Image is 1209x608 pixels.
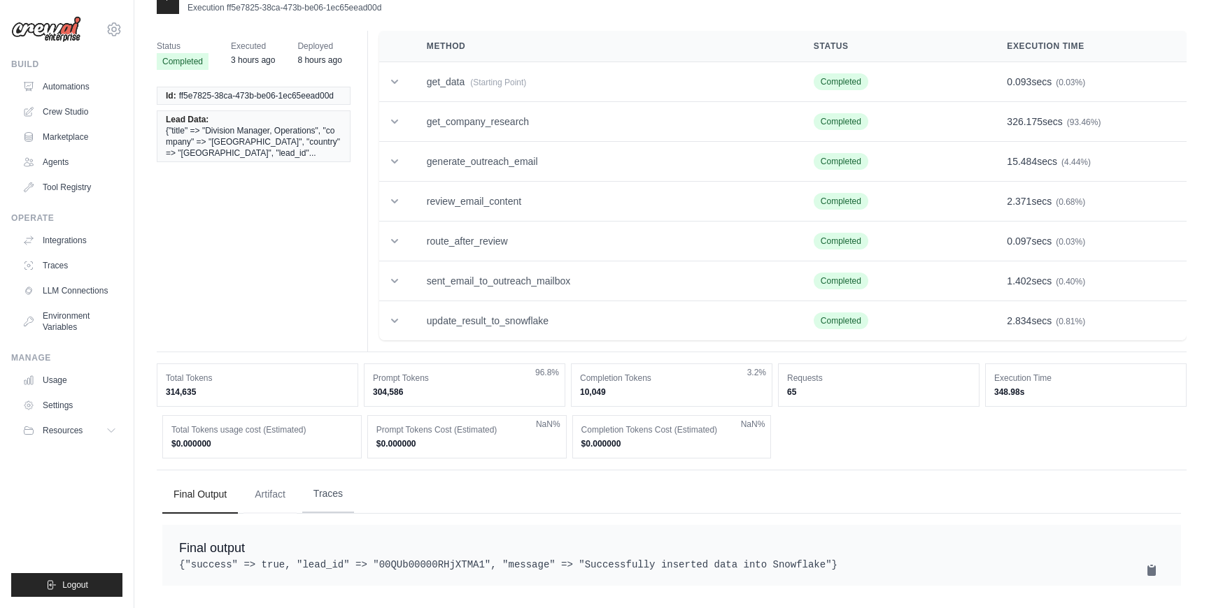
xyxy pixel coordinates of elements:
[166,114,208,125] span: Lead Data:
[11,573,122,597] button: Logout
[302,475,354,513] button: Traces
[11,59,122,70] div: Build
[17,101,122,123] a: Crew Studio
[814,233,868,249] span: Completed
[376,438,558,449] dd: $0.000000
[1007,236,1031,247] span: 0.097
[814,312,868,329] span: Completed
[1067,117,1101,127] span: (93.46%)
[11,352,122,363] div: Manage
[787,372,970,384] dt: Requests
[179,558,1164,572] pre: {"success" => true, "lead_id" => "00QUb00000RHjXTMA1", "message" => "Successfully inserted data i...
[1007,196,1031,207] span: 2.371
[1061,157,1091,167] span: (4.44%)
[814,273,868,289] span: Completed
[231,39,275,53] span: Executed
[994,386,1178,398] dd: 348.98s
[17,229,122,252] a: Integrations
[17,176,122,198] a: Tool Registry
[990,142,1187,182] td: secs
[580,372,763,384] dt: Completion Tokens
[410,62,797,102] td: get_data
[990,102,1187,142] td: secs
[410,261,797,301] td: sent_email_to_outreach_mailbox
[1007,76,1031,87] span: 0.093
[994,372,1178,384] dt: Execution Time
[787,386,970,398] dd: 65
[179,90,334,101] span: ff5e7825-38ca-473b-be06-1ec65eead00d
[243,476,297,514] button: Artifact
[17,151,122,173] a: Agents
[157,39,208,53] span: Status
[297,55,341,65] time: August 22, 2025 at 18:38 CDT
[166,125,341,159] span: {"title" => "Division Manager, Operations", "company" => "[GEOGRAPHIC_DATA]", "country" => "[GEOG...
[990,261,1187,301] td: secs
[373,386,556,398] dd: 304,586
[11,16,81,43] img: Logo
[179,541,245,555] span: Final output
[11,212,122,224] div: Operate
[990,31,1187,62] th: Execution Time
[990,222,1187,261] td: secs
[17,75,122,98] a: Automations
[747,367,766,378] span: 3.2%
[62,579,88,591] span: Logout
[535,367,559,378] span: 96.8%
[814,193,868,210] span: Completed
[17,305,122,338] a: Environment Variables
[188,2,381,13] p: Execution ff5e7825-38ca-473b-be06-1ec65eead00d
[741,419,765,430] span: NaN%
[166,90,176,101] span: Id:
[410,142,797,182] td: generate_outreach_email
[410,222,797,261] td: route_after_review
[17,126,122,148] a: Marketplace
[1007,116,1042,127] span: 326.175
[1056,197,1085,207] span: (0.68%)
[1007,315,1031,326] span: 2.834
[1007,275,1031,287] span: 1.402
[990,301,1187,341] td: secs
[373,372,556,384] dt: Prompt Tokens
[1139,541,1209,608] iframe: Chat Widget
[410,301,797,341] td: update_result_to_snowflake
[581,424,763,435] dt: Completion Tokens Cost (Estimated)
[814,113,868,130] span: Completed
[171,424,353,435] dt: Total Tokens usage cost (Estimated)
[17,369,122,391] a: Usage
[231,55,275,65] time: August 22, 2025 at 23:03 CDT
[166,372,349,384] dt: Total Tokens
[410,31,797,62] th: Method
[1056,317,1085,326] span: (0.81%)
[990,182,1187,222] td: secs
[17,254,122,277] a: Traces
[157,53,208,70] span: Completed
[470,78,526,87] span: (Starting Point)
[171,438,353,449] dd: $0.000000
[1056,78,1085,87] span: (0.03%)
[17,280,122,302] a: LLM Connections
[376,424,558,435] dt: Prompt Tokens Cost (Estimated)
[580,386,763,398] dd: 10,049
[162,476,238,514] button: Final Output
[17,419,122,442] button: Resources
[581,438,763,449] dd: $0.000000
[814,73,868,90] span: Completed
[814,153,868,170] span: Completed
[166,386,349,398] dd: 314,635
[410,102,797,142] td: get_company_research
[990,62,1187,102] td: secs
[297,39,341,53] span: Deployed
[536,419,560,430] span: NaN%
[17,394,122,417] a: Settings
[43,425,83,436] span: Resources
[797,31,990,62] th: Status
[1056,277,1085,287] span: (0.40%)
[1007,156,1037,167] span: 15.484
[1056,237,1085,247] span: (0.03%)
[410,182,797,222] td: review_email_content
